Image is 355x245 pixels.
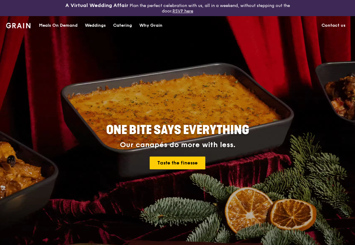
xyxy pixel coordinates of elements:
[106,123,249,137] span: ONE BITE SAYS EVERYTHING
[6,23,31,28] img: Grain
[81,16,110,35] a: Weddings
[68,141,287,149] div: Our canapés do more with less.
[110,16,136,35] a: Catering
[318,16,349,35] a: Contact us
[136,16,166,35] a: Why Grain
[6,16,31,34] a: GrainGrain
[59,2,296,14] div: Plan the perfect celebration with us, all in a weekend, without stepping out the door.
[139,16,162,35] div: Why Grain
[65,2,128,9] h3: A Virtual Wedding Affair
[85,16,106,35] div: Weddings
[150,157,205,169] a: Taste the finesse
[113,16,132,35] div: Catering
[39,16,78,35] div: Meals On Demand
[172,9,193,14] a: RSVP here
